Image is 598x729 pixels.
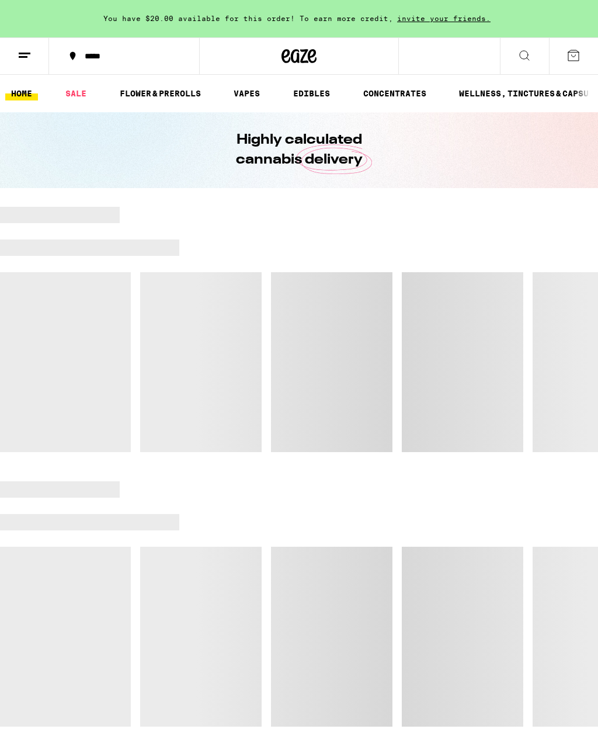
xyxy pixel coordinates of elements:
span: You have $20.00 available for this order! To earn more credit, [103,15,393,22]
a: SALE [60,86,92,100]
a: EDIBLES [287,86,336,100]
a: CONCENTRATES [357,86,432,100]
a: FLOWER & PREROLLS [114,86,207,100]
h1: Highly calculated cannabis delivery [203,130,395,170]
span: invite your friends. [393,15,495,22]
a: HOME [5,86,38,100]
a: VAPES [228,86,266,100]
